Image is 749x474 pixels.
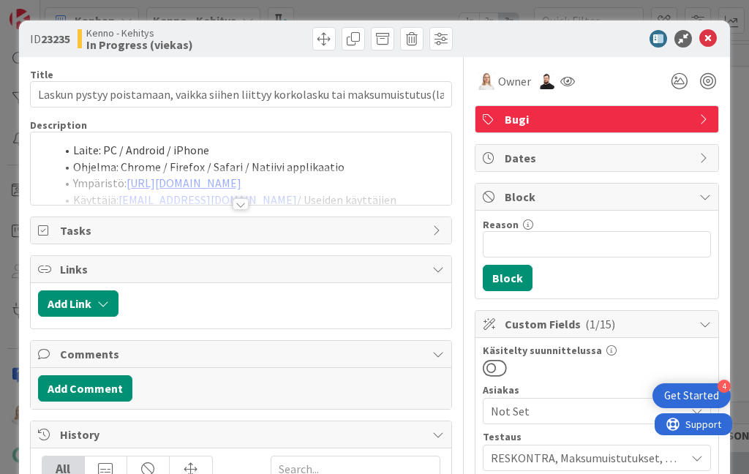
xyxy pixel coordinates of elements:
[60,345,426,363] span: Comments
[41,31,70,46] b: 23235
[30,118,87,132] span: Description
[483,345,711,355] div: Käsitelty suunnittelussa
[86,27,193,39] span: Kenno - Kehitys
[664,388,719,403] div: Get Started
[38,375,132,402] button: Add Comment
[505,315,692,333] span: Custom Fields
[56,159,445,176] li: Ohjelma: Chrome / Firefox / Safari / Natiivi applikaatio
[30,30,70,48] span: ID
[483,385,711,395] div: Asiakas
[86,39,193,50] b: In Progress (viekas)
[718,380,731,393] div: 4
[483,218,519,231] label: Reason
[30,81,453,108] input: type card name here...
[652,383,731,408] div: Open Get Started checklist, remaining modules: 4
[585,317,615,331] span: ( 1/15 )
[60,426,426,443] span: History
[38,290,118,317] button: Add Link
[31,2,67,20] span: Support
[483,265,532,291] button: Block
[478,72,495,90] img: SL
[538,73,554,89] img: TK
[60,260,426,278] span: Links
[30,68,53,81] label: Title
[505,110,692,128] span: Bugi
[491,402,685,420] span: Not Set
[483,432,711,442] div: Testaus
[60,222,426,239] span: Tasks
[498,72,531,90] span: Owner
[56,142,445,159] li: Laite: PC / Android / iPhone
[505,149,692,167] span: Dates
[491,449,685,467] span: RESKONTRA, Maksumuistutukset, MSuunnitelmat, Korko
[505,188,692,206] span: Block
